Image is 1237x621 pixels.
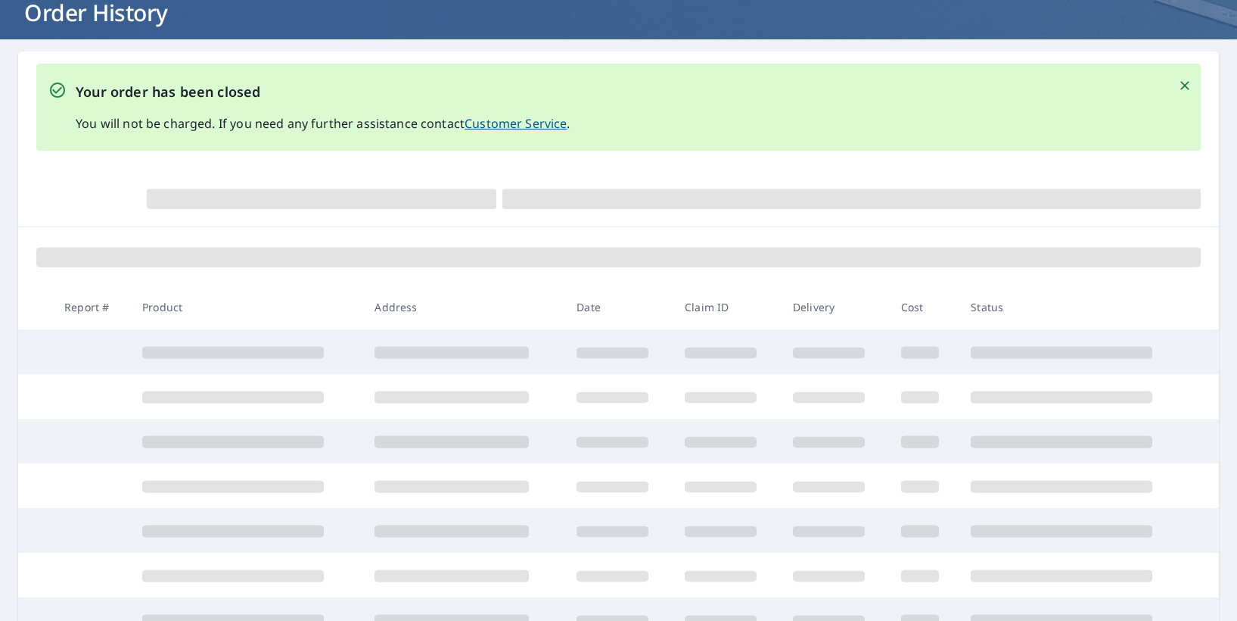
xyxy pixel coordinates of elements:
[959,285,1191,329] th: Status
[889,285,959,329] th: Cost
[76,114,570,133] p: You will not be charged. If you need any further assistance contact .
[673,285,781,329] th: Claim ID
[130,285,362,329] th: Product
[362,285,564,329] th: Address
[781,285,889,329] th: Delivery
[564,285,673,329] th: Date
[76,82,570,102] p: Your order has been closed
[1175,76,1195,95] button: Close
[52,285,130,329] th: Report #
[465,115,567,132] a: Customer Service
